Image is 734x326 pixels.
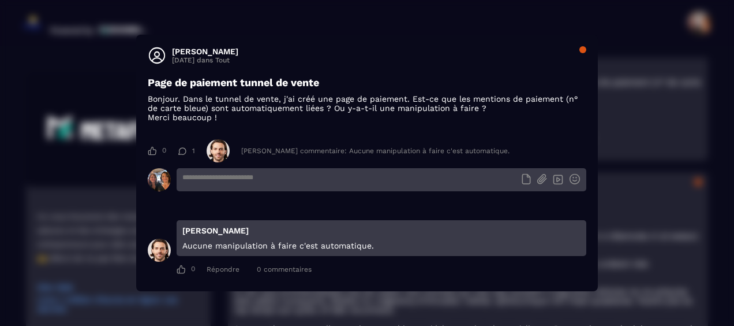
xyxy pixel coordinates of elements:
h3: [PERSON_NAME] [172,47,238,56]
h3: Page de paiement tunnel de vente [148,76,586,88]
span: 1 [192,147,195,155]
span: 0 [162,146,166,155]
p: [PERSON_NAME] [182,226,581,235]
p: [DATE] dans Tout [172,56,238,64]
p: Bonjour. Dans le tunnel de vente, j'ai créé une page de paiement. Est-ce que les mentions de paie... [148,94,586,122]
div: Répondre [207,265,239,273]
span: commentaires [264,265,312,273]
span: 0 [191,265,195,274]
span: 0 [257,265,261,273]
div: [PERSON_NAME] commentaire: Aucune manipulation à faire c'est automatique. [241,147,510,155]
p: Aucune manipulation à faire c'est automatique. [182,241,581,250]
